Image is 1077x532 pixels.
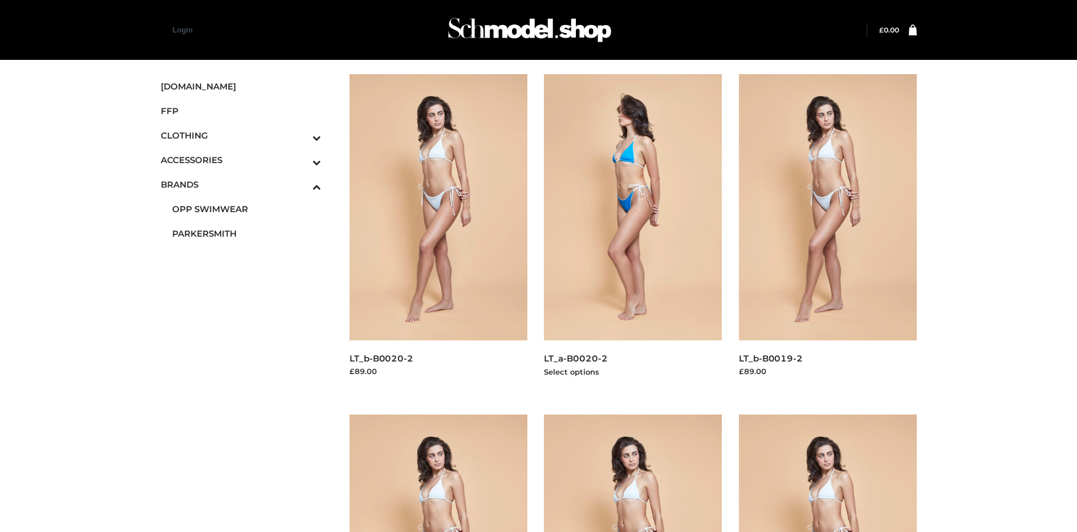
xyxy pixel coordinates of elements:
[161,104,322,117] span: FFP
[172,202,322,216] span: OPP SWIMWEAR
[879,26,899,34] bdi: 0.00
[879,26,899,34] a: £0.00
[161,172,322,197] a: BRANDSToggle Submenu
[172,197,322,221] a: OPP SWIMWEAR
[281,172,321,197] button: Toggle Submenu
[173,26,193,34] a: Login
[281,123,321,148] button: Toggle Submenu
[172,227,322,240] span: PARKERSMITH
[349,353,413,364] a: LT_b-B0020-2
[161,74,322,99] a: [DOMAIN_NAME]
[161,153,322,166] span: ACCESSORIES
[161,178,322,191] span: BRANDS
[161,123,322,148] a: CLOTHINGToggle Submenu
[161,129,322,142] span: CLOTHING
[444,7,615,52] img: Schmodel Admin 964
[544,367,599,376] a: Select options
[161,148,322,172] a: ACCESSORIESToggle Submenu
[739,353,803,364] a: LT_b-B0019-2
[879,26,884,34] span: £
[172,221,322,246] a: PARKERSMITH
[739,366,917,377] div: £89.00
[161,80,322,93] span: [DOMAIN_NAME]
[544,353,607,364] a: LT_a-B0020-2
[161,99,322,123] a: FFP
[349,366,527,377] div: £89.00
[281,148,321,172] button: Toggle Submenu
